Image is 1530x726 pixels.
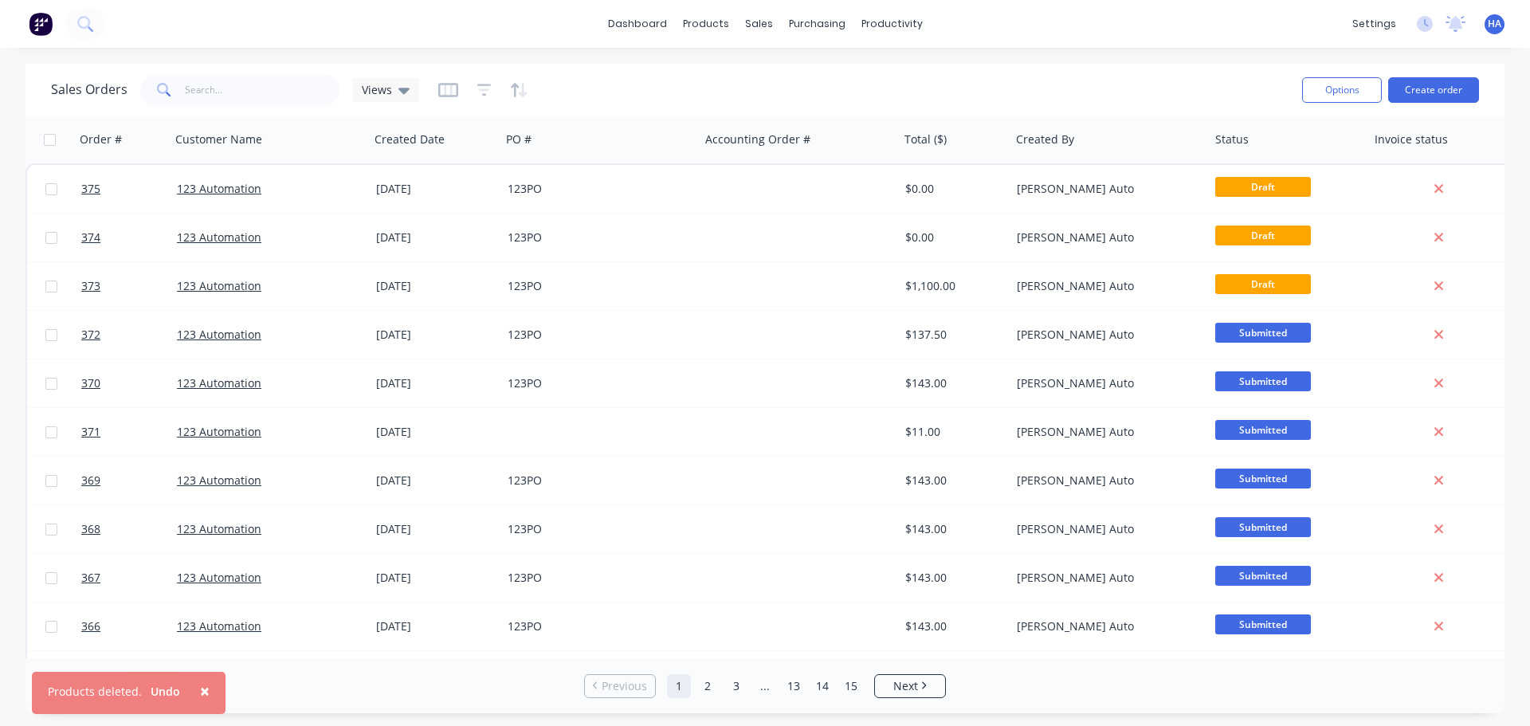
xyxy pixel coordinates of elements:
div: Accounting Order # [705,131,810,147]
div: [DATE] [376,521,495,537]
a: 123 Automation [177,278,261,293]
div: [DATE] [376,181,495,197]
a: 374 [81,214,177,261]
div: Total ($) [904,131,947,147]
div: [PERSON_NAME] Auto [1017,424,1194,440]
span: 368 [81,521,100,537]
a: Previous page [585,678,655,694]
a: Page 2 [696,674,720,698]
div: [PERSON_NAME] Auto [1017,570,1194,586]
a: 123 Automation [177,375,261,390]
a: 365 [81,651,177,699]
div: [PERSON_NAME] Auto [1017,181,1194,197]
div: products [675,12,737,36]
span: 374 [81,230,100,245]
div: settings [1344,12,1404,36]
div: 123PO [508,521,685,537]
div: Order # [80,131,122,147]
a: 367 [81,554,177,602]
span: Submitted [1215,420,1311,440]
div: sales [737,12,781,36]
a: 123 Automation [177,327,261,342]
a: Page 3 [724,674,748,698]
a: Page 1 is your current page [667,674,691,698]
a: 123 Automation [177,424,261,439]
input: Search... [185,74,340,106]
div: Created By [1016,131,1074,147]
div: [DATE] [376,278,495,294]
div: purchasing [781,12,853,36]
a: 123 Automation [177,521,261,536]
span: Draft [1215,274,1311,294]
span: 375 [81,181,100,197]
span: Submitted [1215,371,1311,391]
div: [DATE] [376,375,495,391]
a: 373 [81,262,177,310]
span: Previous [602,678,647,694]
a: 375 [81,165,177,213]
div: [PERSON_NAME] Auto [1017,521,1194,537]
div: 123PO [508,181,685,197]
a: dashboard [600,12,675,36]
div: [DATE] [376,618,495,634]
a: 123 Automation [177,473,261,488]
span: Draft [1215,226,1311,245]
div: 123PO [508,327,685,343]
button: Close [184,672,226,710]
div: [DATE] [376,327,495,343]
div: 123PO [508,570,685,586]
div: $11.00 [905,424,999,440]
img: Factory [29,12,53,36]
span: 369 [81,473,100,489]
span: Next [893,678,918,694]
div: $143.00 [905,473,999,489]
div: 123PO [508,375,685,391]
ul: Pagination [578,674,952,698]
a: 123 Automation [177,618,261,634]
a: Page 13 [782,674,806,698]
button: Undo [142,680,189,704]
a: 371 [81,408,177,456]
span: 370 [81,375,100,391]
div: Created Date [375,131,445,147]
button: Options [1302,77,1382,103]
span: × [200,680,210,702]
div: $0.00 [905,230,999,245]
span: 367 [81,570,100,586]
a: Page 14 [810,674,834,698]
a: 370 [81,359,177,407]
span: 372 [81,327,100,343]
div: [DATE] [376,570,495,586]
a: 368 [81,505,177,553]
span: 371 [81,424,100,440]
div: $0.00 [905,181,999,197]
a: 123 Automation [177,181,261,196]
div: [PERSON_NAME] Auto [1017,473,1194,489]
div: 123PO [508,618,685,634]
div: [PERSON_NAME] Auto [1017,230,1194,245]
div: [PERSON_NAME] Auto [1017,618,1194,634]
div: 123PO [508,278,685,294]
a: 369 [81,457,177,504]
a: Next page [875,678,945,694]
span: HA [1488,17,1501,31]
div: [PERSON_NAME] Auto [1017,327,1194,343]
div: [PERSON_NAME] Auto [1017,278,1194,294]
span: Submitted [1215,469,1311,489]
a: 372 [81,311,177,359]
span: Submitted [1215,566,1311,586]
div: [DATE] [376,424,495,440]
span: Submitted [1215,323,1311,343]
h1: Sales Orders [51,82,127,97]
a: 123 Automation [177,230,261,245]
a: 366 [81,602,177,650]
button: Create order [1388,77,1479,103]
div: 123PO [508,230,685,245]
span: 366 [81,618,100,634]
div: $143.00 [905,375,999,391]
div: $143.00 [905,570,999,586]
span: Submitted [1215,517,1311,537]
div: Products deleted. [48,683,142,700]
div: Customer Name [175,131,262,147]
div: $137.50 [905,327,999,343]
